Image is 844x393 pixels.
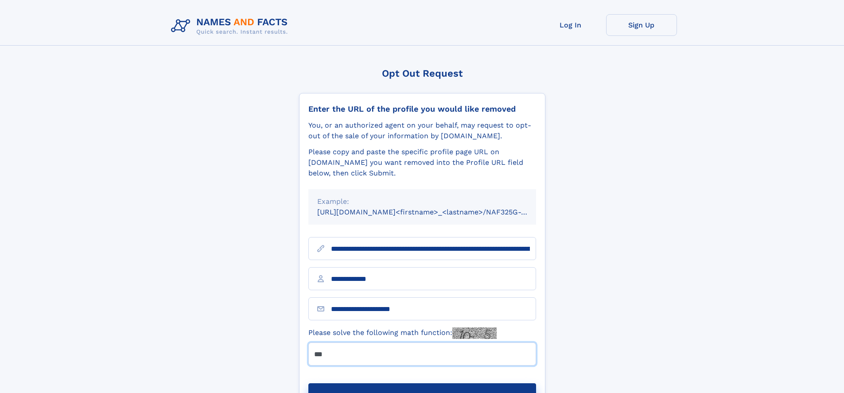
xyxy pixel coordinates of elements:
div: You, or an authorized agent on your behalf, may request to opt-out of the sale of your informatio... [308,120,536,141]
img: Logo Names and Facts [167,14,295,38]
div: Enter the URL of the profile you would like removed [308,104,536,114]
a: Log In [535,14,606,36]
div: Example: [317,196,527,207]
a: Sign Up [606,14,677,36]
div: Opt Out Request [299,68,545,79]
div: Please copy and paste the specific profile page URL on [DOMAIN_NAME] you want removed into the Pr... [308,147,536,179]
label: Please solve the following math function: [308,327,497,339]
small: [URL][DOMAIN_NAME]<firstname>_<lastname>/NAF325G-xxxxxxxx [317,208,553,216]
